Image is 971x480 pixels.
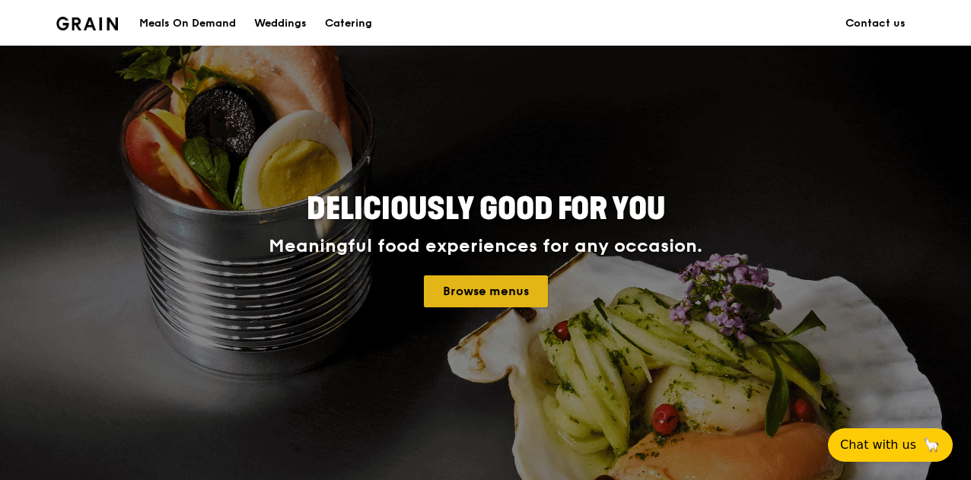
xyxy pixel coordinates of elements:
div: Meaningful food experiences for any occasion. [212,236,759,257]
button: Chat with us🦙 [828,428,953,462]
a: Catering [316,1,381,46]
a: Browse menus [424,275,548,307]
span: 🦙 [922,436,941,454]
img: Grain [56,17,118,30]
div: Meals On Demand [139,1,236,46]
div: Catering [325,1,372,46]
a: Contact us [836,1,915,46]
div: Weddings [254,1,307,46]
span: Deliciously good for you [307,191,665,227]
a: Weddings [245,1,316,46]
span: Chat with us [840,436,916,454]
